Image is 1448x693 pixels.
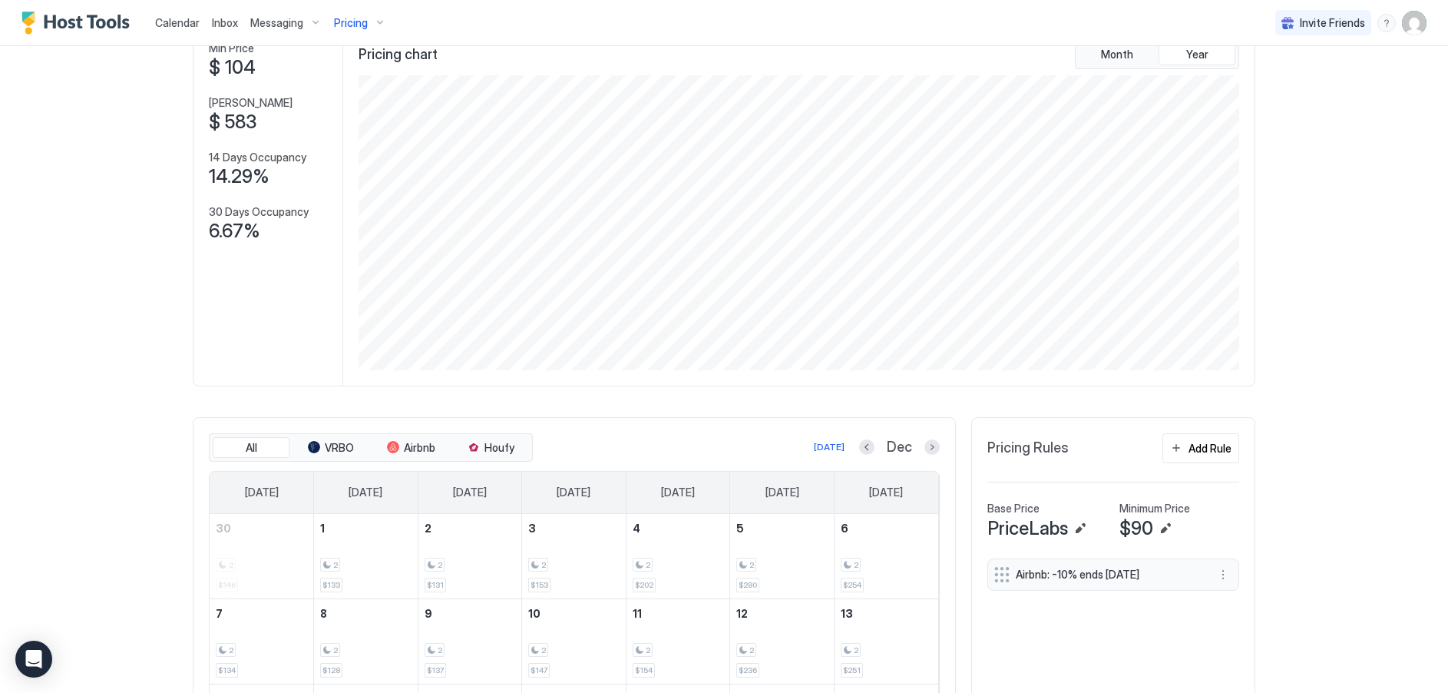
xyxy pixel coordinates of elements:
a: December 6, 2025 [835,514,938,542]
div: menu [1377,14,1396,32]
span: Base Price [987,502,1040,516]
span: $90 [1119,517,1153,540]
span: 2 [749,645,754,655]
td: December 1, 2025 [314,514,418,599]
a: Thursday [646,472,710,513]
span: $280 [739,580,757,590]
span: 30 Days Occupancy [209,205,309,219]
span: $202 [635,580,653,590]
div: menu [1214,565,1232,584]
span: PriceLabs [987,517,1068,540]
span: 4 [633,522,640,535]
a: December 7, 2025 [210,599,313,628]
span: 13 [841,607,853,620]
span: $147 [531,665,547,675]
a: Host Tools Logo [21,12,137,35]
span: Inbox [212,16,238,29]
span: Messaging [250,16,303,30]
span: 2 [541,560,546,570]
span: 2 [541,645,546,655]
div: User profile [1402,11,1427,35]
div: Open Intercom Messenger [15,641,52,678]
span: 2 [854,560,858,570]
td: December 5, 2025 [730,514,835,599]
span: Airbnb: -10% ends [DATE] [1016,568,1198,582]
span: 30 [216,522,231,535]
button: Year [1159,44,1235,65]
span: Minimum Price [1119,502,1190,516]
span: 14 Days Occupancy [209,151,306,164]
span: 2 [229,645,233,655]
a: December 5, 2025 [730,514,834,542]
span: Invite Friends [1300,16,1365,30]
span: 1 [320,522,325,535]
span: [DATE] [557,486,590,499]
a: Wednesday [541,472,606,513]
span: 2 [438,560,442,570]
span: $ 104 [209,56,256,79]
span: $236 [739,665,757,675]
span: 5 [736,522,744,535]
td: December 3, 2025 [522,514,626,599]
span: 8 [320,607,327,620]
span: Year [1186,48,1208,61]
span: Pricing Rules [987,439,1069,457]
td: December 6, 2025 [834,514,938,599]
span: [DATE] [453,486,487,499]
td: December 4, 2025 [626,514,730,599]
span: $254 [843,580,861,590]
span: $154 [635,665,653,675]
a: Monday [333,472,398,513]
div: tab-group [1075,40,1239,69]
a: December 8, 2025 [314,599,418,628]
button: More options [1214,565,1232,584]
button: All [213,437,289,459]
span: $131 [427,580,444,590]
td: December 12, 2025 [730,598,835,684]
a: December 13, 2025 [835,599,938,628]
button: Edit [1156,519,1175,538]
span: All [246,441,257,455]
a: Sunday [230,472,294,513]
button: Houfy [452,437,529,459]
span: Calendar [155,16,200,29]
td: December 2, 2025 [418,514,522,599]
a: December 9, 2025 [418,599,522,628]
a: December 12, 2025 [730,599,834,628]
span: 10 [528,607,541,620]
td: November 30, 2025 [210,514,314,599]
button: [DATE] [812,438,847,456]
td: December 7, 2025 [210,598,314,684]
button: Next month [924,439,940,455]
span: 11 [633,607,642,620]
td: December 11, 2025 [626,598,730,684]
span: 3 [528,522,536,535]
span: [PERSON_NAME] [209,96,293,110]
a: Friday [750,472,815,513]
td: December 8, 2025 [314,598,418,684]
span: 2 [425,522,431,535]
span: 2 [333,560,338,570]
span: [DATE] [765,486,799,499]
span: VRBO [325,441,354,455]
span: [DATE] [245,486,279,499]
a: Tuesday [438,472,502,513]
span: 7 [216,607,223,620]
span: [DATE] [869,486,903,499]
span: 2 [333,645,338,655]
span: Month [1101,48,1133,61]
span: $ 583 [209,111,256,134]
span: 2 [646,560,650,570]
span: 2 [854,645,858,655]
span: 9 [425,607,432,620]
a: Calendar [155,15,200,31]
span: 6.67% [209,220,260,243]
span: [DATE] [661,486,695,499]
a: December 1, 2025 [314,514,418,542]
td: December 9, 2025 [418,598,522,684]
div: tab-group [209,433,533,463]
span: 12 [736,607,748,620]
a: December 3, 2025 [522,514,626,542]
span: $153 [531,580,548,590]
